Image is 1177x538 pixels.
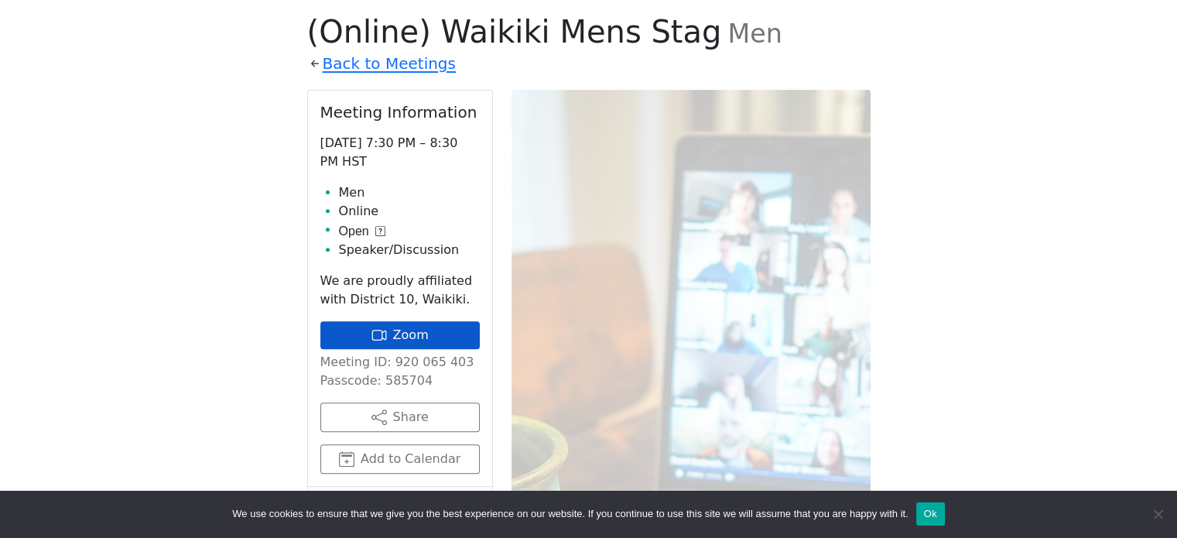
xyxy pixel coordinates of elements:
button: Add to Calendar [320,444,480,474]
p: Meeting ID: 920 065 403 Passcode: 585704 [320,353,480,390]
a: Back to Meetings [323,50,456,77]
p: [DATE] 7:30 PM – 8:30 PM HST [320,134,480,171]
button: Open [339,222,385,241]
span: (Online) Waikiki Mens Stag [307,14,722,50]
button: Ok [916,502,945,526]
li: Men [339,183,480,202]
h2: Meeting Information [320,103,480,122]
a: Zoom [320,321,480,349]
li: Speaker/Discussion [339,241,480,259]
p: We are proudly affiliated with District 10, Waikiki. [320,272,480,309]
small: Men [727,19,782,49]
span: No [1150,506,1165,522]
li: Online [339,202,480,221]
button: Share [320,403,480,432]
span: We use cookies to ensure that we give you the best experience on our website. If you continue to ... [232,506,908,522]
span: Open [339,222,369,241]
